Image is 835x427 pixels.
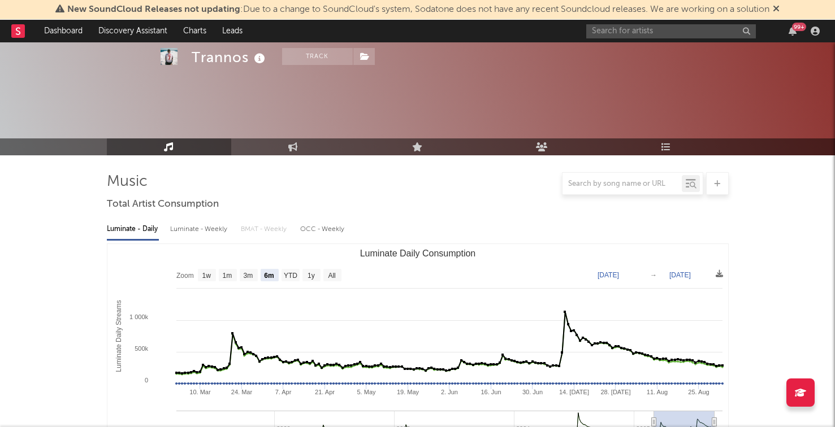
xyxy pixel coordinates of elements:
[283,272,297,280] text: YTD
[222,272,232,280] text: 1m
[586,24,756,38] input: Search for artists
[360,249,475,258] text: Luminate Daily Consumption
[243,272,253,280] text: 3m
[688,389,709,395] text: 25. Aug
[192,48,268,67] div: Trannos
[559,389,589,395] text: 14. [DATE]
[522,389,542,395] text: 30. Jun
[396,389,419,395] text: 19. May
[202,272,211,280] text: 1w
[90,20,175,42] a: Discovery Assistant
[773,5,780,14] span: Dismiss
[231,389,252,395] text: 24. Mar
[600,389,630,395] text: 28. [DATE]
[36,20,90,42] a: Dashboard
[144,377,148,384] text: 0
[300,220,345,239] div: OCC - Weekly
[598,271,619,279] text: [DATE]
[170,220,230,239] div: Luminate - Weekly
[264,272,274,280] text: 6m
[175,20,214,42] a: Charts
[67,5,240,14] span: New SoundCloud Releases not updating
[481,389,501,395] text: 16. Jun
[107,198,219,211] span: Total Artist Consumption
[646,389,667,395] text: 11. Aug
[441,389,458,395] text: 2. Jun
[135,345,148,352] text: 500k
[189,389,211,395] text: 10. Mar
[308,272,315,280] text: 1y
[275,389,291,395] text: 7. Apr
[789,27,797,36] button: 99+
[176,272,194,280] text: Zoom
[282,48,353,65] button: Track
[67,5,769,14] span: : Due to a change to SoundCloud's system, Sodatone does not have any recent Soundcloud releases. ...
[650,271,657,279] text: →
[792,23,806,31] div: 99 +
[328,272,335,280] text: All
[115,300,123,372] text: Luminate Daily Streams
[357,389,376,395] text: 5. May
[669,271,691,279] text: [DATE]
[315,389,335,395] text: 21. Apr
[563,180,682,189] input: Search by song name or URL
[129,313,148,320] text: 1 000k
[107,220,159,239] div: Luminate - Daily
[214,20,250,42] a: Leads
